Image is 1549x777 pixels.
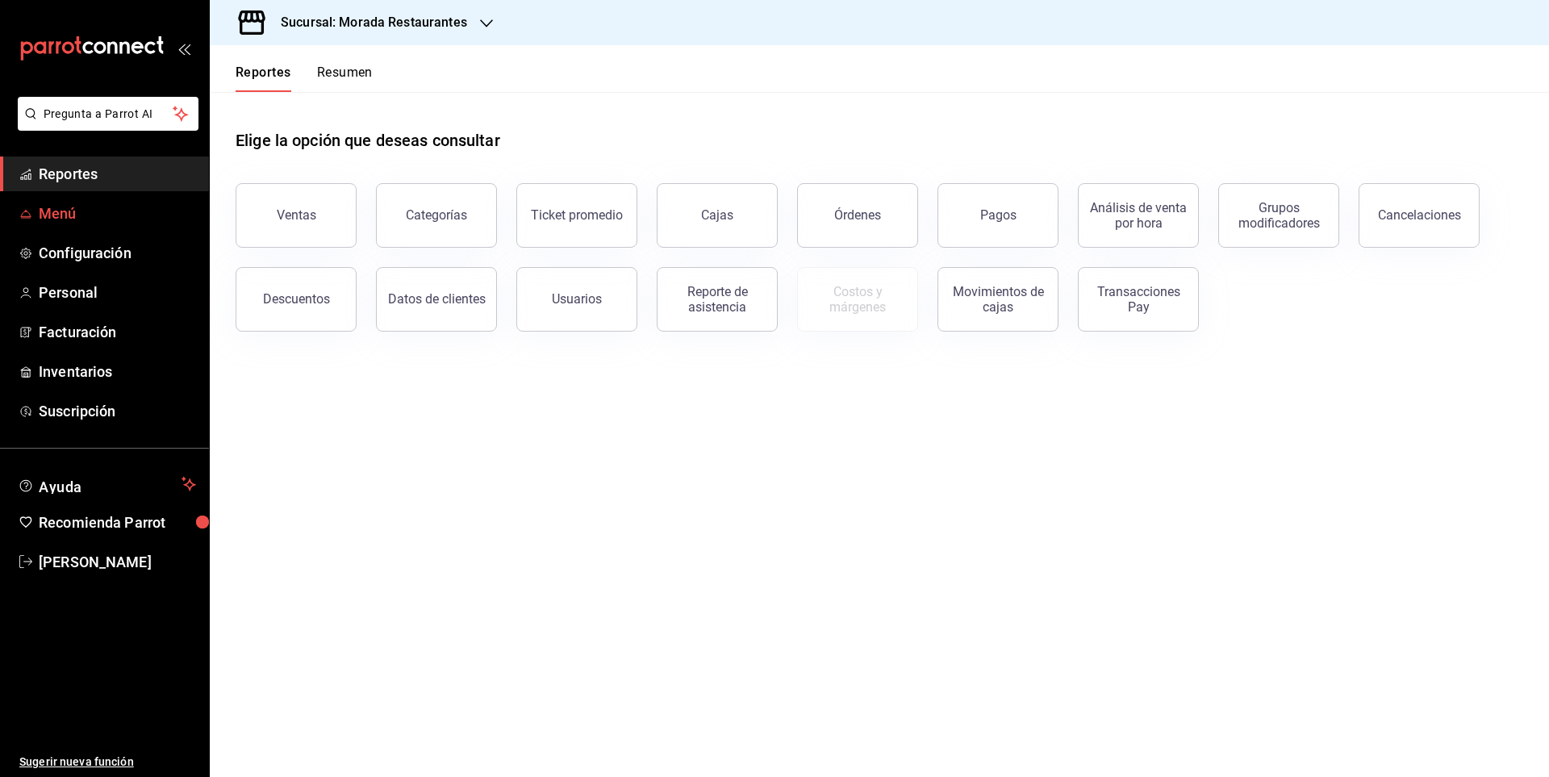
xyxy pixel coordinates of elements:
[236,183,357,248] button: Ventas
[552,291,602,307] div: Usuarios
[948,284,1048,315] div: Movimientos de cajas
[808,284,908,315] div: Costos y márgenes
[1378,207,1461,223] div: Cancelaciones
[39,321,196,343] span: Facturación
[1088,284,1188,315] div: Transacciones Pay
[376,183,497,248] button: Categorías
[18,97,198,131] button: Pregunta a Parrot AI
[263,291,330,307] div: Descuentos
[177,42,190,55] button: open_drawer_menu
[277,207,316,223] div: Ventas
[39,400,196,422] span: Suscripción
[1078,267,1199,332] button: Transacciones Pay
[39,203,196,224] span: Menú
[11,117,198,134] a: Pregunta a Parrot AI
[797,183,918,248] button: Órdenes
[1229,200,1329,231] div: Grupos modificadores
[701,206,734,225] div: Cajas
[406,207,467,223] div: Categorías
[39,551,196,573] span: [PERSON_NAME]
[516,183,637,248] button: Ticket promedio
[39,242,196,264] span: Configuración
[667,284,767,315] div: Reporte de asistencia
[1088,200,1188,231] div: Análisis de venta por hora
[39,361,196,382] span: Inventarios
[980,207,1017,223] div: Pagos
[236,65,291,92] button: Reportes
[797,267,918,332] button: Contrata inventarios para ver este reporte
[1359,183,1480,248] button: Cancelaciones
[268,13,467,32] h3: Sucursal: Morada Restaurantes
[44,106,173,123] span: Pregunta a Parrot AI
[937,267,1058,332] button: Movimientos de cajas
[236,65,373,92] div: navigation tabs
[376,267,497,332] button: Datos de clientes
[19,754,196,771] span: Sugerir nueva función
[937,183,1058,248] button: Pagos
[236,267,357,332] button: Descuentos
[657,267,778,332] button: Reporte de asistencia
[388,291,486,307] div: Datos de clientes
[1078,183,1199,248] button: Análisis de venta por hora
[834,207,881,223] div: Órdenes
[531,207,623,223] div: Ticket promedio
[236,128,500,152] h1: Elige la opción que deseas consultar
[39,474,175,494] span: Ayuda
[39,163,196,185] span: Reportes
[39,512,196,533] span: Recomienda Parrot
[516,267,637,332] button: Usuarios
[317,65,373,92] button: Resumen
[1218,183,1339,248] button: Grupos modificadores
[39,282,196,303] span: Personal
[657,183,778,248] a: Cajas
